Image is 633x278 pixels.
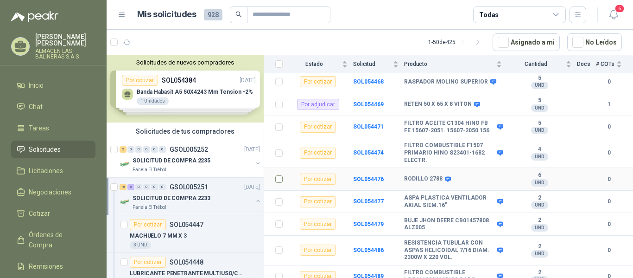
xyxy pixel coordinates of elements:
p: GSOL005252 [170,146,208,153]
a: SOL054471 [353,123,384,130]
b: 0 [596,197,622,206]
a: Por cotizarSOL054447MACHUELO 7 MM X 33 UND [107,215,264,253]
th: Docs [577,55,596,73]
a: Licitaciones [11,162,95,180]
a: SOL054474 [353,149,384,156]
div: UND [531,250,548,258]
b: 0 [596,246,622,255]
span: Cantidad [507,61,564,67]
div: 0 [143,146,150,153]
p: Panela El Trébol [133,166,166,174]
a: SOL054479 [353,221,384,227]
b: RESISTENCIA TUBULAR CON ASPAS HELICOIDAL 7/16 DIAM. 2300W X 220 VOL. [404,239,495,261]
a: Negociaciones [11,183,95,201]
p: [DATE] [244,183,260,192]
b: 2 [507,217,571,224]
b: ASPA PLASTICA VENTILADOR AXIAL SIEM.16" [404,194,495,209]
span: Solicitudes [29,144,61,155]
span: Producto [404,61,494,67]
span: Estado [288,61,340,67]
div: 16 [120,184,127,190]
span: Negociaciones [29,187,71,197]
b: RETEN 50 X 65 X 8 VITON [404,101,472,108]
b: SOL054469 [353,101,384,108]
b: 0 [596,175,622,184]
div: Por cotizar [300,122,336,133]
p: GSOL005251 [170,184,208,190]
div: Por cotizar [300,76,336,87]
a: Inicio [11,77,95,94]
div: Por cotizar [130,257,166,268]
a: 16 2 0 0 0 0 GSOL005251[DATE] Company LogoSOLICITUD DE COMPRA 2233Panela El Trébol [120,181,262,211]
div: 3 UND [130,241,151,249]
b: 4 [507,146,571,153]
img: Company Logo [120,196,131,207]
b: RODILLO 2788 [404,175,443,183]
button: No Leídos [567,33,622,51]
div: Solicitudes de nuevos compradoresPor cotizarSOL054384[DATE] Banda Habasit A5 50X4243 Mm Tension -... [107,55,264,123]
a: Solicitudes [11,141,95,158]
button: 6 [605,6,622,23]
div: Por adjudicar [297,99,339,110]
b: 5 [507,120,571,127]
span: Solicitud [353,61,391,67]
a: Tareas [11,119,95,137]
b: 0 [596,149,622,157]
button: Solicitudes de nuevos compradores [110,59,260,66]
b: RASPADOR MOLINO SUPERIOR [404,78,488,86]
div: 2 [127,184,134,190]
a: Chat [11,98,95,116]
th: Producto [404,55,507,73]
div: Por cotizar [300,196,336,207]
p: Panela El Trébol [133,204,166,211]
div: Por cotizar [300,219,336,230]
a: Remisiones [11,258,95,275]
div: 0 [151,184,158,190]
span: Inicio [29,80,44,91]
span: # COTs [596,61,614,67]
b: FILTRO COMBUSTIBLE F1507 PRIMARIO HINO S23401-1682 ELECTR. [404,142,495,164]
b: BUJE JHON DEERE CB01457808 ALZ005 [404,217,495,232]
div: UND [531,82,548,89]
b: 0 [596,220,622,229]
p: SOL054447 [170,221,203,228]
p: LUBRICANTE PENETRANTE MULTIUSO/CRC 3-36 [130,269,245,278]
div: UND [531,201,548,209]
img: Company Logo [120,159,131,170]
b: 6 [507,172,571,179]
p: MACHUELO 7 MM X 3 [130,232,187,240]
div: UND [531,127,548,134]
button: Asignado a mi [493,33,560,51]
div: 0 [127,146,134,153]
span: Cotizar [29,208,50,219]
th: Cantidad [507,55,577,73]
span: 928 [204,9,222,20]
b: 2 [507,243,571,251]
a: SOL054476 [353,176,384,182]
a: SOL054486 [353,247,384,253]
img: Logo peakr [11,11,58,22]
p: ALMACEN LAS BALINERAS S.A.S [35,48,95,59]
div: 0 [151,146,158,153]
span: search [235,11,242,18]
span: Licitaciones [29,166,63,176]
div: Por cotizar [300,245,336,256]
b: 2 [507,269,571,277]
div: UND [531,179,548,187]
div: UND [531,104,548,112]
div: Por cotizar [300,174,336,185]
a: SOL054477 [353,198,384,205]
b: FILTRO ACEITE C1304 HINO FB FE 15607-2051. 15607-2050 156 [404,120,495,134]
h1: Mis solicitudes [137,8,196,21]
span: Tareas [29,123,49,133]
span: Remisiones [29,261,63,272]
div: Solicitudes de tus compradores [107,123,264,140]
a: SOL054468 [353,78,384,85]
span: Órdenes de Compra [29,230,87,250]
p: SOLICITUD DE COMPRA 2233 [133,194,210,203]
